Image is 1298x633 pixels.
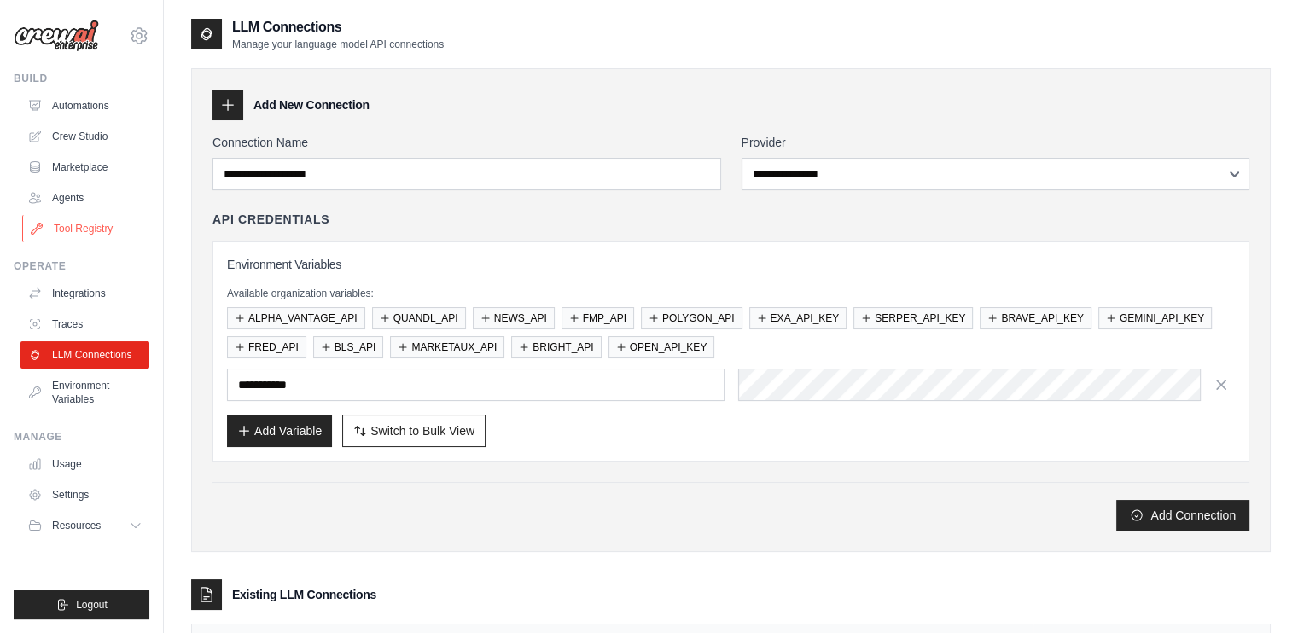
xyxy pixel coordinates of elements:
[473,307,555,329] button: NEWS_API
[370,422,474,439] span: Switch to Bulk View
[641,307,742,329] button: POLYGON_API
[20,280,149,307] a: Integrations
[212,211,329,228] h4: API Credentials
[14,20,99,52] img: Logo
[14,590,149,619] button: Logout
[853,307,973,329] button: SERPER_API_KEY
[372,307,466,329] button: QUANDL_API
[227,336,306,358] button: FRED_API
[511,336,601,358] button: BRIGHT_API
[232,17,444,38] h2: LLM Connections
[232,38,444,51] p: Manage your language model API connections
[1116,500,1249,531] button: Add Connection
[20,450,149,478] a: Usage
[742,134,1250,151] label: Provider
[76,598,108,612] span: Logout
[342,415,486,447] button: Switch to Bulk View
[227,415,332,447] button: Add Variable
[980,307,1091,329] button: BRAVE_API_KEY
[608,336,715,358] button: OPEN_API_KEY
[212,134,721,151] label: Connection Name
[20,341,149,369] a: LLM Connections
[749,307,847,329] button: EXA_API_KEY
[313,336,384,358] button: BLS_API
[20,184,149,212] a: Agents
[20,512,149,539] button: Resources
[227,307,365,329] button: ALPHA_VANTAGE_API
[227,287,1235,300] p: Available organization variables:
[227,256,1235,273] h3: Environment Variables
[20,372,149,413] a: Environment Variables
[14,430,149,444] div: Manage
[562,307,634,329] button: FMP_API
[20,311,149,338] a: Traces
[1098,307,1212,329] button: GEMINI_API_KEY
[232,586,376,603] h3: Existing LLM Connections
[20,154,149,181] a: Marketplace
[20,481,149,508] a: Settings
[52,519,101,532] span: Resources
[253,96,370,113] h3: Add New Connection
[20,92,149,119] a: Automations
[390,336,504,358] button: MARKETAUX_API
[14,72,149,85] div: Build
[14,259,149,273] div: Operate
[20,123,149,150] a: Crew Studio
[22,215,151,242] a: Tool Registry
